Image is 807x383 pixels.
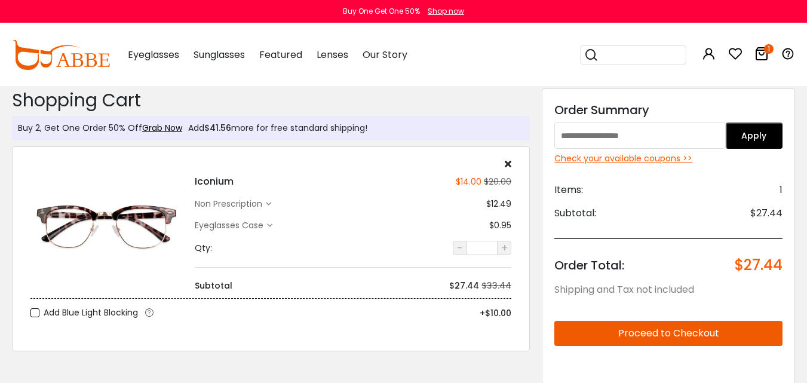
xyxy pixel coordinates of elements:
[554,283,783,297] div: Shipping and Tax not included
[44,305,138,320] span: Add Blue Light Blocking
[780,183,783,197] span: 1
[754,49,769,63] a: 1
[30,188,183,264] img: Iconium
[128,48,179,62] span: Eyeglasses
[428,6,464,17] div: Shop now
[343,6,420,17] div: Buy One Get One 50%
[12,40,110,70] img: abbeglasses.com
[726,122,783,149] button: Apply
[422,6,464,16] a: Shop now
[195,280,232,292] div: Subtotal
[204,122,231,134] span: $41.56
[554,152,783,165] div: Check your available coupons >>
[363,48,407,62] span: Our Story
[486,198,511,210] div: $12.49
[481,176,511,188] div: $20.00
[195,219,267,232] div: Eyeglasses Case
[480,307,511,319] span: +$10.00
[259,48,302,62] span: Featured
[195,198,266,210] div: non prescription
[735,257,783,274] span: $27.44
[194,48,245,62] span: Sunglasses
[18,122,182,134] div: Buy 2, Get One Order 50% Off
[182,122,367,134] div: Add more for free standard shipping!
[449,280,479,292] div: $27.44
[481,280,511,292] div: $33.44
[554,101,783,119] div: Order Summary
[554,257,624,274] span: Order Total:
[554,183,583,197] span: Items:
[12,90,530,111] h2: Shopping Cart
[750,206,783,220] span: $27.44
[317,48,348,62] span: Lenses
[142,122,182,134] a: Grab Now
[456,176,481,188] div: $14.00
[195,174,234,189] h4: Iconium
[554,321,783,346] button: Proceed to Checkout
[554,206,596,220] span: Subtotal:
[195,242,212,255] div: Qty:
[764,44,774,54] i: 1
[489,219,511,232] div: $0.95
